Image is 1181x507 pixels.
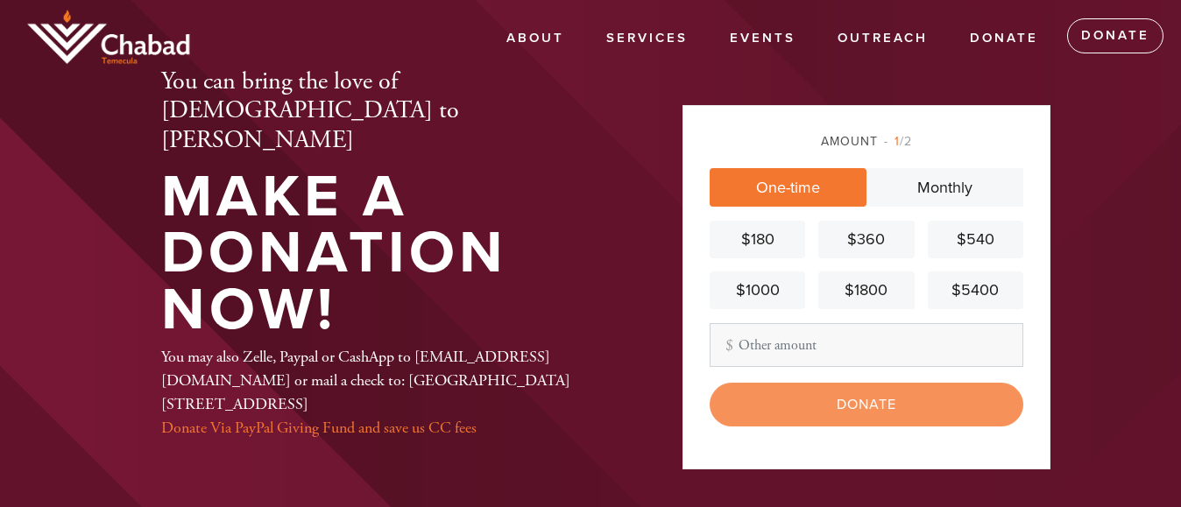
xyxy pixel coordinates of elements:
a: One-time [710,168,866,207]
div: You may also Zelle, Paypal or CashApp to [EMAIL_ADDRESS][DOMAIN_NAME] or mail a check to: [GEOGRA... [161,345,626,440]
input: Other amount [710,323,1023,367]
div: $1800 [825,278,907,302]
a: $180 [710,221,805,258]
div: $540 [935,228,1016,251]
img: Temecula-orange-cropped.gif [26,9,193,65]
div: Amount [710,132,1023,151]
a: $1000 [710,271,805,309]
a: Donate [957,22,1051,55]
a: $1800 [818,271,914,309]
h2: You can bring the love of [DEMOGRAPHIC_DATA] to [PERSON_NAME] [161,67,626,156]
a: Monthly [866,168,1023,207]
a: Events [717,22,809,55]
a: $360 [818,221,914,258]
a: $5400 [928,271,1023,309]
span: /2 [884,134,912,149]
a: Donate Via PayPal Giving Fund and save us CC fees [161,418,477,438]
div: $360 [825,228,907,251]
div: $1000 [717,278,798,302]
a: About [493,22,577,55]
a: Donate [1067,18,1163,53]
div: $5400 [935,278,1016,302]
div: $180 [717,228,798,251]
a: Outreach [824,22,941,55]
span: 1 [895,134,900,149]
h1: Make a Donation Now! [161,169,626,339]
a: Services [593,22,701,55]
a: $540 [928,221,1023,258]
